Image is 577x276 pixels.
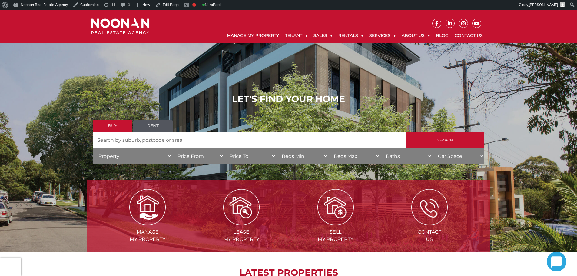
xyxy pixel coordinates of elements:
[93,132,406,148] input: Search by suburb, postcode or area
[129,189,166,225] img: Manage my Property
[101,228,194,243] span: Manage my Property
[93,94,484,105] h1: LET'S FIND YOUR HOME
[133,120,173,132] a: Rent
[195,228,288,243] span: Lease my Property
[406,132,484,148] input: Search
[289,204,382,242] a: Sellmy Property
[335,28,366,43] a: Rentals
[317,189,354,225] img: Sell my property
[93,120,132,132] a: Buy
[383,204,476,242] a: ContactUs
[310,28,335,43] a: Sales
[224,28,282,43] a: Manage My Property
[411,189,448,225] img: ICONS
[223,189,260,225] img: Lease my property
[192,3,196,7] div: Focus keyphrase not set
[91,18,149,35] img: Noonan Real Estate Agency
[195,204,288,242] a: Leasemy Property
[289,228,382,243] span: Sell my Property
[452,28,486,43] a: Contact Us
[433,28,452,43] a: Blog
[101,204,194,242] a: Managemy Property
[529,2,558,7] span: [PERSON_NAME]
[282,28,310,43] a: Tenant
[383,228,476,243] span: Contact Us
[399,28,433,43] a: About Us
[366,28,399,43] a: Services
